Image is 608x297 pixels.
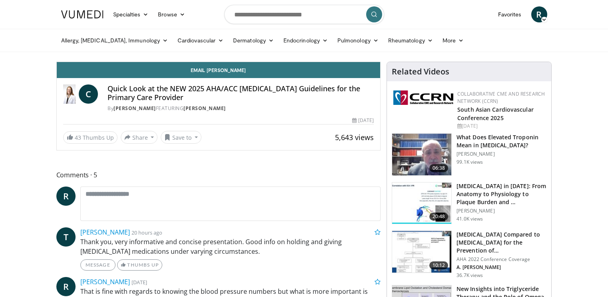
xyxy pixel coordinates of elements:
[56,277,76,296] a: R
[228,32,279,48] a: Dermatology
[335,132,374,142] span: 5,643 views
[56,170,381,180] span: Comments 5
[80,277,130,286] a: [PERSON_NAME]
[456,151,546,157] p: [PERSON_NAME]
[429,261,449,269] span: 10:12
[392,231,451,273] img: 7c0f9b53-1609-4588-8498-7cac8464d722.150x105_q85_crop-smart_upscale.jpg
[108,105,374,112] div: By FEATURING
[75,134,81,141] span: 43
[56,187,76,206] a: R
[161,131,201,144] button: Save to
[333,32,383,48] a: Pulmonology
[117,259,162,271] a: Thumbs Up
[80,259,116,271] a: Message
[224,5,384,24] input: Search topics, interventions
[392,183,451,224] img: 823da73b-7a00-425d-bb7f-45c8b03b10c3.150x105_q85_crop-smart_upscale.jpg
[56,227,76,247] a: T
[429,164,449,172] span: 06:38
[57,62,381,78] a: Email [PERSON_NAME]
[63,131,118,144] a: 43 Thumbs Up
[531,6,547,22] a: R
[392,182,546,225] a: 20:48 [MEDICAL_DATA] in [DATE]: From Anatomy to Physiology to Plaque Burden and … [PERSON_NAME] 4...
[383,32,438,48] a: Rheumatology
[429,213,449,221] span: 20:48
[80,237,381,256] p: Thank you, very informative and concise presentation. Good info on holding and giving [MEDICAL_DA...
[132,279,147,286] small: [DATE]
[493,6,526,22] a: Favorites
[173,32,228,48] a: Cardiovascular
[80,228,130,237] a: [PERSON_NAME]
[279,32,333,48] a: Endocrinology
[352,117,374,124] div: [DATE]
[56,32,173,48] a: Allergy, [MEDICAL_DATA], Immunology
[79,84,98,104] a: C
[392,133,546,176] a: 06:38 What Does Elevated Troponin Mean in [MEDICAL_DATA]? [PERSON_NAME] 99.1K views
[108,84,374,102] h4: Quick Look at the NEW 2025 AHA/ACC [MEDICAL_DATA] Guidelines for the Primary Care Provider
[121,131,158,144] button: Share
[153,6,190,22] a: Browse
[456,272,483,279] p: 36.7K views
[438,32,468,48] a: More
[61,10,104,18] img: VuMedi Logo
[392,231,546,279] a: 10:12 [MEDICAL_DATA] Compared to [MEDICAL_DATA] for the Prevention of… AHA 2022 Conference Covera...
[456,231,546,255] h3: [MEDICAL_DATA] Compared to [MEDICAL_DATA] for the Prevention of…
[456,208,546,214] p: [PERSON_NAME]
[183,105,226,112] a: [PERSON_NAME]
[457,122,545,130] div: [DATE]
[457,106,534,122] a: South Asian Cardiovascular Conference 2025
[393,90,453,105] img: a04ee3ba-8487-4636-b0fb-5e8d268f3737.png.150x105_q85_autocrop_double_scale_upscale_version-0.2.png
[114,105,156,112] a: [PERSON_NAME]
[456,264,546,271] p: A. [PERSON_NAME]
[456,216,483,222] p: 41.0K views
[63,84,76,104] img: Dr. Catherine P. Benziger
[456,159,483,165] p: 99.1K views
[456,182,546,206] h3: [MEDICAL_DATA] in [DATE]: From Anatomy to Physiology to Plaque Burden and …
[392,67,449,76] h4: Related Videos
[132,229,162,236] small: 20 hours ago
[456,133,546,149] h3: What Does Elevated Troponin Mean in [MEDICAL_DATA]?
[108,6,153,22] a: Specialties
[392,134,451,175] img: 98daf78a-1d22-4ebe-927e-10afe95ffd94.150x105_q85_crop-smart_upscale.jpg
[457,90,545,104] a: Collaborative CME and Research Network (CCRN)
[456,256,546,263] p: AHA 2022 Conference Coverage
